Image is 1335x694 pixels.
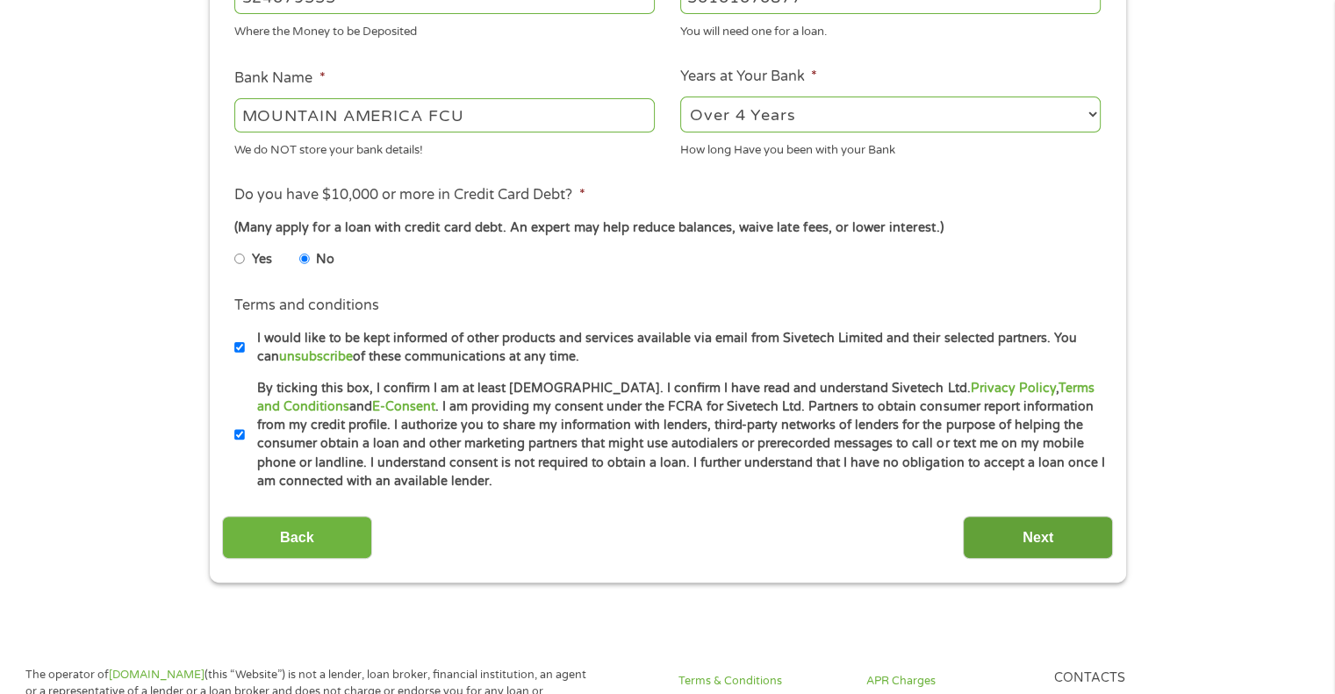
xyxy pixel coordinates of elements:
input: Next [963,516,1113,559]
a: Privacy Policy [970,381,1055,396]
div: How long Have you been with your Bank [680,135,1101,159]
label: Years at Your Bank [680,68,817,86]
label: Bank Name [234,69,325,88]
a: APR Charges [866,673,1033,690]
label: Do you have $10,000 or more in Credit Card Debt? [234,186,585,204]
a: [DOMAIN_NAME] [109,668,205,682]
div: (Many apply for a loan with credit card debt. An expert may help reduce balances, waive late fees... [234,218,1100,238]
div: Where the Money to be Deposited [234,18,655,41]
label: Yes [252,250,272,269]
label: No [316,250,334,269]
a: Terms and Conditions [257,381,1094,414]
a: E-Consent [372,399,435,414]
label: I would like to be kept informed of other products and services available via email from Sivetech... [245,329,1106,367]
label: By ticking this box, I confirm I am at least [DEMOGRAPHIC_DATA]. I confirm I have read and unders... [245,379,1106,491]
div: You will need one for a loan. [680,18,1101,41]
a: unsubscribe [279,349,353,364]
input: Back [222,516,372,559]
a: Terms & Conditions [678,673,845,690]
label: Terms and conditions [234,297,379,315]
div: We do NOT store your bank details! [234,135,655,159]
h4: Contacts [1053,670,1220,687]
